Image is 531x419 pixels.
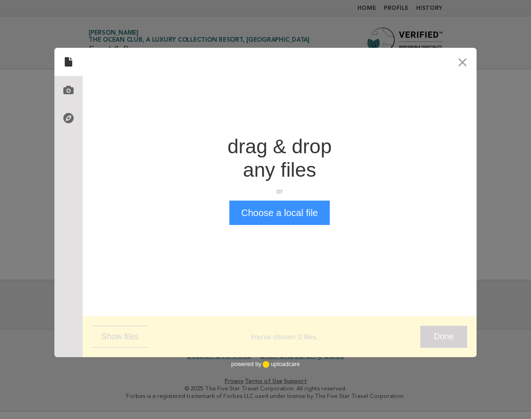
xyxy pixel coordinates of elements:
[228,135,332,182] div: drag & drop any files
[229,201,329,225] button: Choose a local file
[228,187,332,196] div: or
[54,104,83,132] div: Direct Link
[448,48,477,76] button: Close
[92,326,148,348] button: Show files
[54,76,83,104] div: Camera
[231,357,300,371] div: powered by
[420,326,467,348] button: Done
[261,361,300,368] a: uploadcare
[54,48,83,76] div: Local Files
[148,332,420,342] div: You’ve chosen 0 files.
